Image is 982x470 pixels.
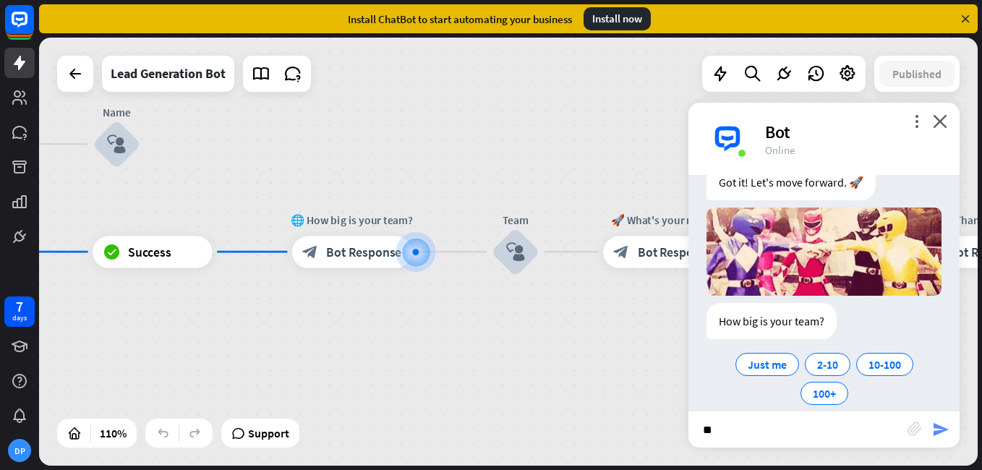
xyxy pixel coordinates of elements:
div: Install ChatBot to start automating your business [348,12,572,26]
span: Bot Response [638,244,713,260]
a: 7 days [4,296,35,327]
span: Just me [748,357,787,372]
i: send [932,421,949,438]
div: Install now [584,7,651,30]
div: Lead Generation Bot [111,56,226,92]
i: block_user_input [107,134,126,153]
span: Support [248,422,289,445]
div: Got it! Let's move forward. 🚀 [706,164,876,200]
div: Bot [765,121,942,143]
span: 100+ [813,386,836,401]
div: DP [8,439,31,462]
div: Team [468,212,563,228]
span: 2-10 [817,357,838,372]
span: Bot Response [326,244,401,260]
i: close [933,114,947,128]
i: block_bot_response [302,244,318,260]
i: block_bot_response [613,244,629,260]
div: 🚀 What's your need? [592,212,735,228]
span: 10-100 [868,357,901,372]
div: 7 [16,300,23,313]
button: Open LiveChat chat widget [12,6,55,49]
div: 🌐 How big is your team? [280,212,424,228]
button: Published [879,61,955,87]
i: block_user_input [506,242,525,261]
i: block_attachment [908,422,922,436]
i: more_vert [910,114,923,128]
div: days [12,313,27,323]
div: Online [765,143,942,157]
div: How big is your team? [706,303,837,339]
span: Success [128,244,171,260]
div: 110% [95,422,131,445]
div: Name [69,104,164,120]
i: block_success [103,244,120,260]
